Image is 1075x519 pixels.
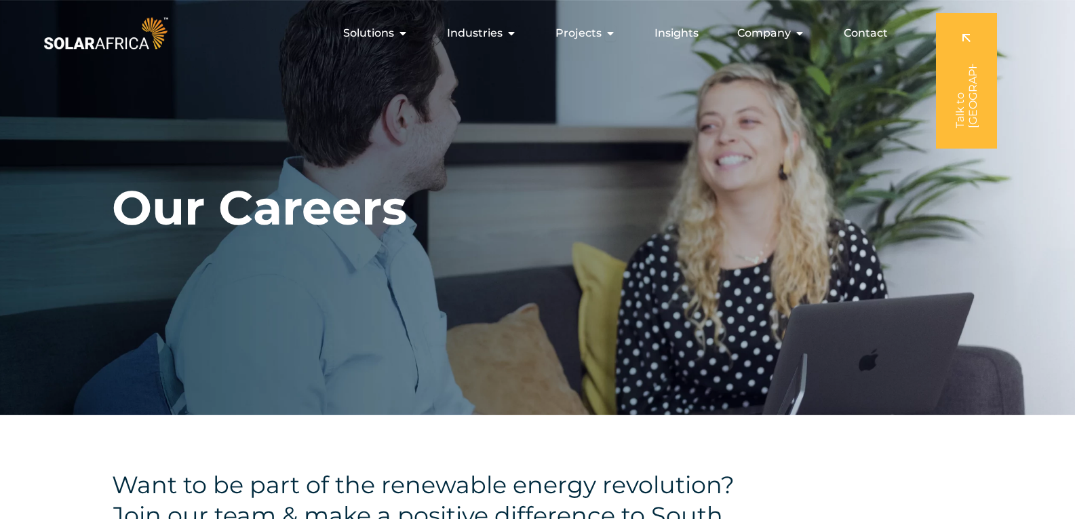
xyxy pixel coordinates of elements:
[844,25,888,41] a: Contact
[447,25,503,41] span: Industries
[737,25,791,41] span: Company
[555,25,602,41] span: Projects
[112,179,407,237] h1: Our Careers
[171,20,899,47] div: Menu Toggle
[654,25,699,41] a: Insights
[171,20,899,47] nav: Menu
[343,25,394,41] span: Solutions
